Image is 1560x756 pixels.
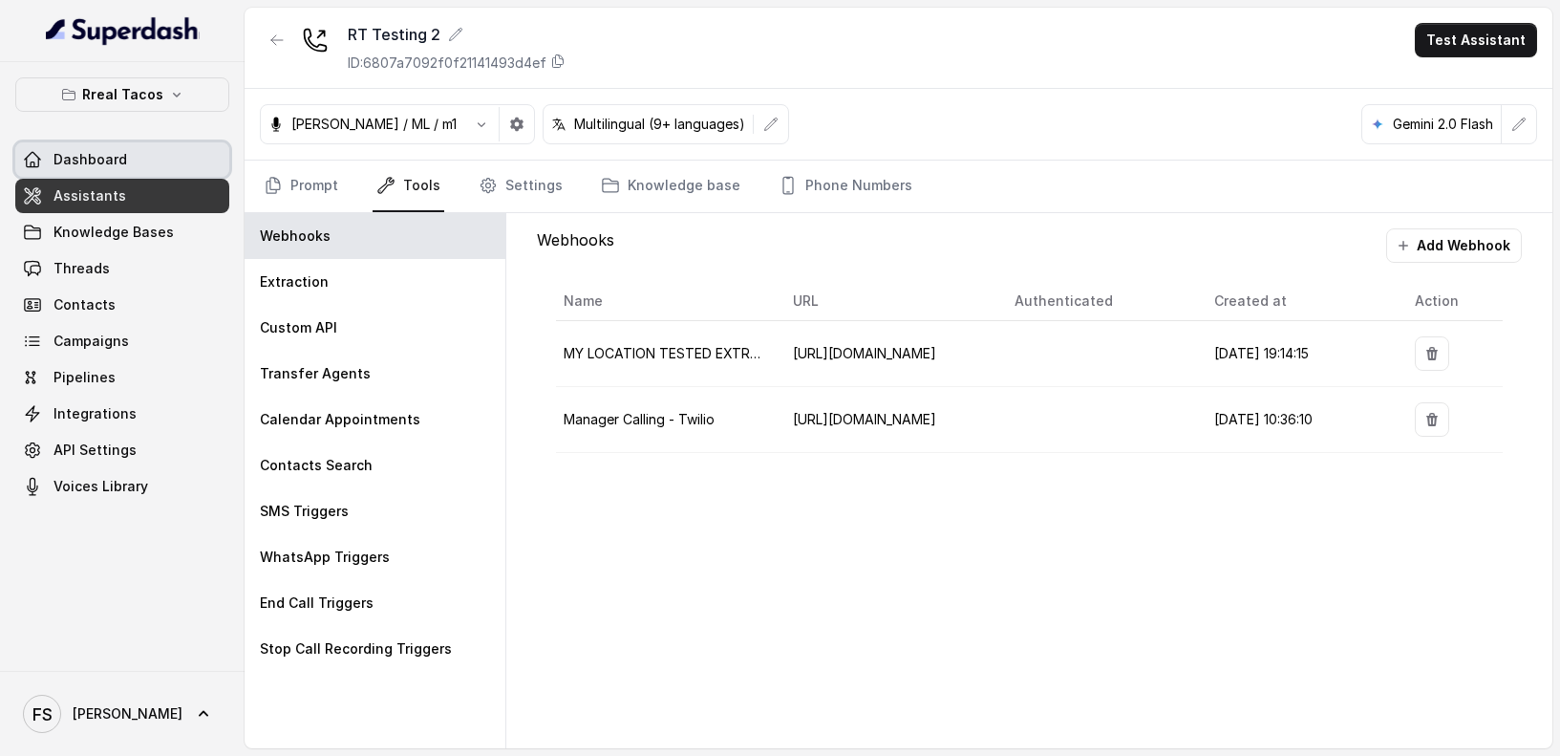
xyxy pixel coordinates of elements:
a: Integrations [15,397,229,431]
a: API Settings [15,433,229,467]
span: [PERSON_NAME] [73,704,182,724]
p: Multilingual (9+ languages) [574,115,745,134]
p: Custom API [260,318,337,337]
a: Tools [373,161,444,212]
a: Dashboard [15,142,229,177]
span: MY LOCATION TESTED EXTRACTION [564,345,801,361]
a: Prompt [260,161,342,212]
span: Pipelines [53,368,116,387]
p: Contacts Search [260,456,373,475]
nav: Tabs [260,161,1537,212]
p: Webhooks [260,227,331,246]
div: RT Testing 2 [348,23,566,46]
p: ID: 6807a7092f0f21141493d4ef [348,54,546,73]
svg: google logo [1370,117,1385,132]
span: API Settings [53,441,137,460]
span: [URL][DOMAIN_NAME] [793,411,936,427]
span: Contacts [53,295,116,314]
p: Calendar Appointments [260,410,420,429]
a: Settings [475,161,566,212]
span: [URL][DOMAIN_NAME] [793,345,936,361]
span: Voices Library [53,477,148,496]
a: [PERSON_NAME] [15,687,229,741]
a: Knowledge base [597,161,744,212]
span: Assistants [53,186,126,205]
span: Threads [53,259,110,278]
p: [PERSON_NAME] / ML / m1 [291,115,457,134]
a: Contacts [15,288,229,322]
text: FS [32,704,53,724]
span: [DATE] 19:14:15 [1214,345,1309,361]
button: Rreal Tacos [15,77,229,112]
p: SMS Triggers [260,502,349,521]
p: Rreal Tacos [82,83,163,106]
th: Authenticated [999,282,1199,321]
p: Transfer Agents [260,364,371,383]
a: Voices Library [15,469,229,504]
p: Extraction [260,272,329,292]
a: Assistants [15,179,229,213]
p: Stop Call Recording Triggers [260,639,452,659]
span: Integrations [53,404,137,423]
span: Knowledge Bases [53,223,174,242]
p: WhatsApp Triggers [260,548,390,567]
span: Campaigns [53,332,129,351]
button: Add Webhook [1386,228,1522,263]
a: Campaigns [15,324,229,358]
p: Webhooks [537,228,614,263]
a: Threads [15,251,229,286]
th: URL [778,282,999,321]
p: End Call Triggers [260,594,374,613]
th: Name [556,282,778,321]
a: Phone Numbers [775,161,916,212]
th: Action [1400,282,1503,321]
p: Gemini 2.0 Flash [1393,115,1493,134]
th: Created at [1199,282,1399,321]
img: light.svg [46,15,200,46]
span: Dashboard [53,150,127,169]
a: Knowledge Bases [15,215,229,249]
button: Test Assistant [1415,23,1537,57]
span: Manager Calling - Twilio [564,411,715,427]
span: [DATE] 10:36:10 [1214,411,1313,427]
a: Pipelines [15,360,229,395]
